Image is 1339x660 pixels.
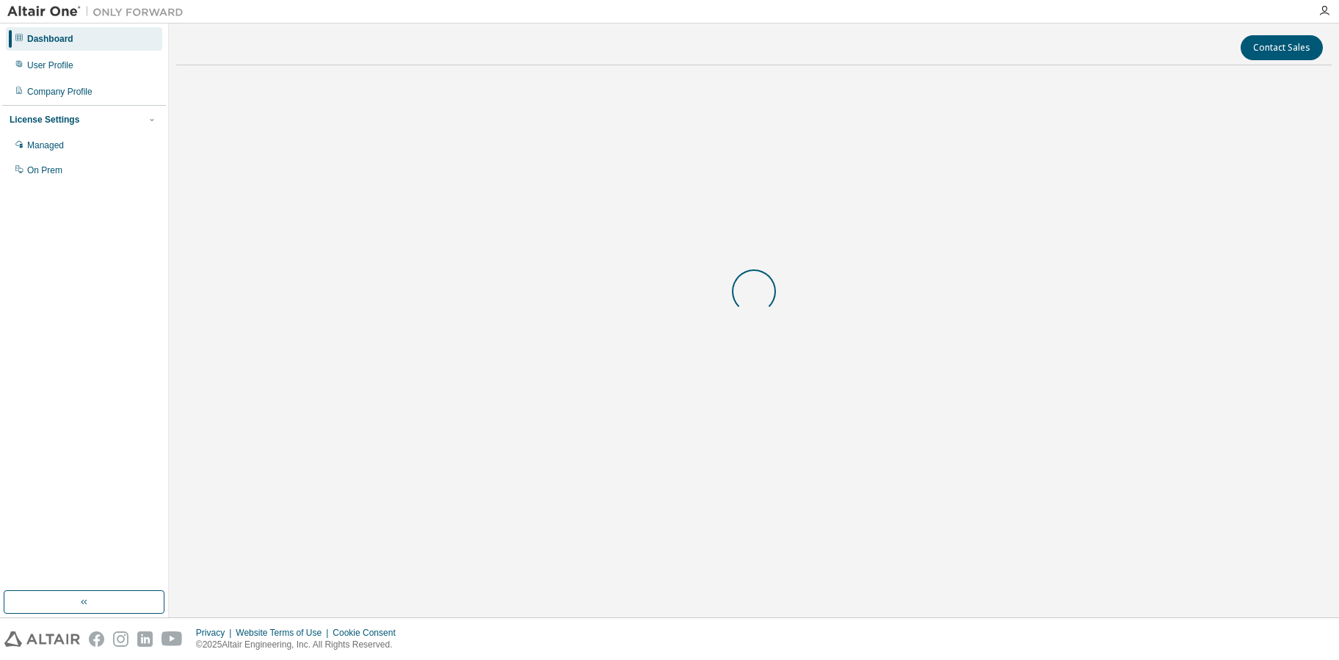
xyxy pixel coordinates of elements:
div: Company Profile [27,86,92,98]
div: Website Terms of Use [236,627,333,639]
img: Altair One [7,4,191,19]
img: instagram.svg [113,631,128,647]
div: License Settings [10,114,79,126]
div: User Profile [27,59,73,71]
div: Cookie Consent [333,627,404,639]
div: Dashboard [27,33,73,45]
div: Privacy [196,627,236,639]
button: Contact Sales [1241,35,1323,60]
img: linkedin.svg [137,631,153,647]
div: On Prem [27,164,62,176]
img: altair_logo.svg [4,631,80,647]
div: Managed [27,139,64,151]
p: © 2025 Altair Engineering, Inc. All Rights Reserved. [196,639,404,651]
img: facebook.svg [89,631,104,647]
img: youtube.svg [162,631,183,647]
